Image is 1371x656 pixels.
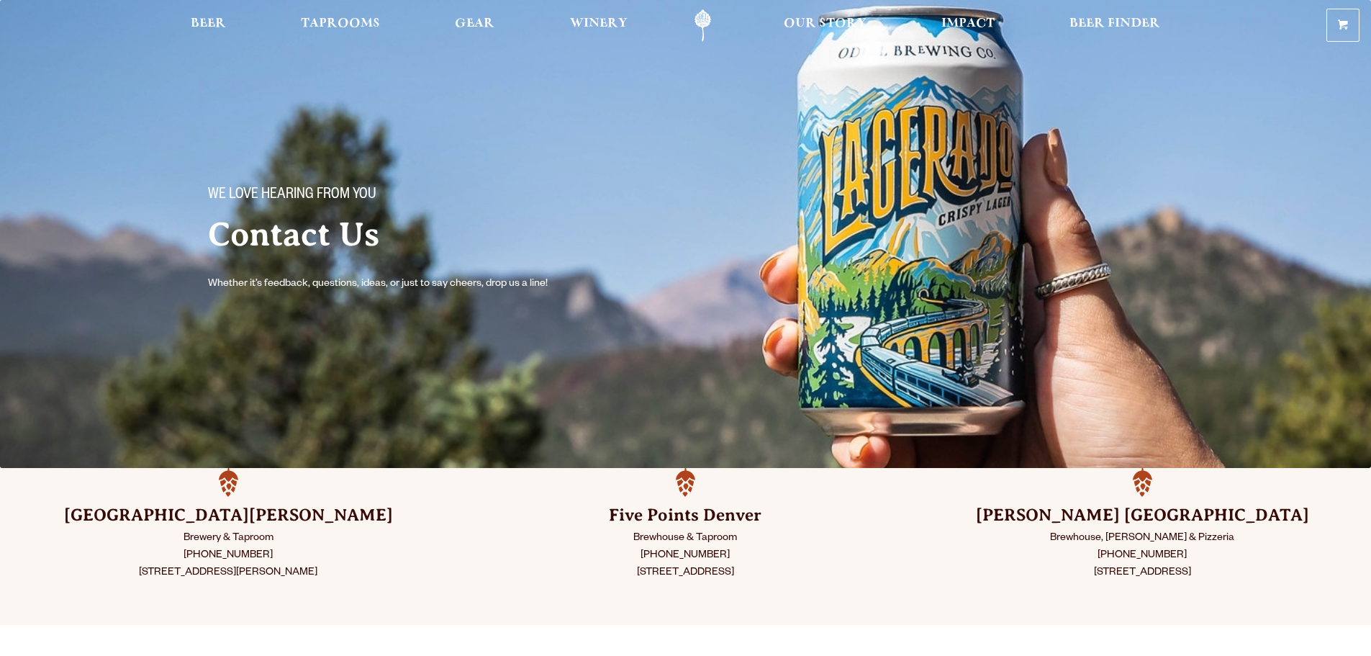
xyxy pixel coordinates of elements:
[932,9,1004,42] a: Impact
[291,9,389,42] a: Taprooms
[950,504,1335,527] h3: [PERSON_NAME] [GEOGRAPHIC_DATA]
[36,530,421,582] p: Brewery & Taproom [PHONE_NUMBER] [STREET_ADDRESS][PERSON_NAME]
[455,18,494,30] span: Gear
[1069,18,1160,30] span: Beer Finder
[941,18,995,30] span: Impact
[493,530,878,582] p: Brewhouse & Taproom [PHONE_NUMBER] [STREET_ADDRESS]
[561,9,637,42] a: Winery
[1060,9,1169,42] a: Beer Finder
[208,187,376,205] span: We love hearing from you
[676,9,730,42] a: Odell Home
[445,9,504,42] a: Gear
[774,9,876,42] a: Our Story
[36,504,421,527] h3: [GEOGRAPHIC_DATA][PERSON_NAME]
[208,276,576,293] p: Whether it’s feedback, questions, ideas, or just to say cheers, drop us a line!
[950,530,1335,582] p: Brewhouse, [PERSON_NAME] & Pizzeria [PHONE_NUMBER] [STREET_ADDRESS]
[301,18,380,30] span: Taprooms
[784,18,867,30] span: Our Story
[570,18,628,30] span: Winery
[181,9,235,42] a: Beer
[191,18,226,30] span: Beer
[208,217,657,253] h2: Contact Us
[493,504,878,527] h3: Five Points Denver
